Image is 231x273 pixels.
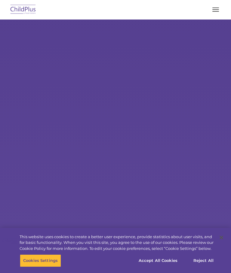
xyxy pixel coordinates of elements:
[135,254,181,267] button: Accept All Cookies
[185,254,222,267] button: Reject All
[20,234,215,252] div: This website uses cookies to create a better user experience, provide statistics about user visit...
[20,254,61,267] button: Cookies Settings
[215,231,228,244] button: Close
[9,3,37,17] img: ChildPlus by Procare Solutions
